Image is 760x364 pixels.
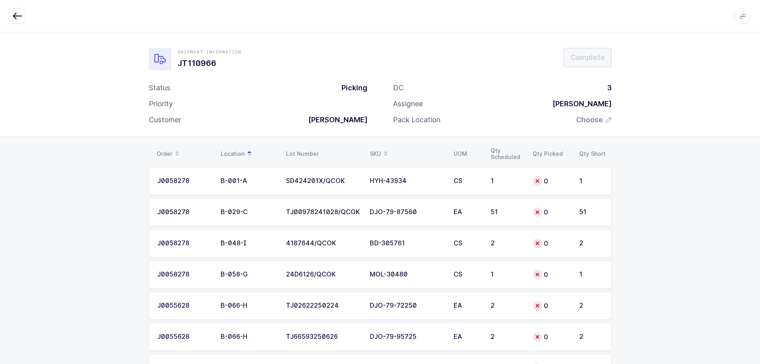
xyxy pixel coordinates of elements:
[607,84,612,92] span: 3
[393,115,440,125] div: Pack Location
[579,209,603,216] div: 51
[286,240,360,247] div: 4187644/QCOK
[370,240,444,247] div: BD-305761
[546,99,612,109] div: [PERSON_NAME]
[454,271,481,278] div: CS
[178,57,241,70] h1: JT110966
[393,83,404,93] div: DC
[370,271,444,278] div: MOL-30480
[533,301,570,310] div: 0
[157,240,211,247] div: J0058278
[335,83,367,93] div: Picking
[302,115,367,125] div: [PERSON_NAME]
[221,302,276,309] div: B-066-H
[221,240,276,247] div: B-048-I
[286,151,360,157] div: Lot Number
[370,209,444,216] div: DJO-79-87560
[286,333,360,340] div: TJ66593250626
[286,209,360,216] div: TJ00978241028/QCOK
[370,333,444,340] div: DJO-79-95725
[157,147,211,161] div: Order
[157,177,211,185] div: J0058278
[579,271,603,278] div: 1
[149,83,170,93] div: Status
[576,115,603,125] span: Choose
[533,332,570,342] div: 0
[454,209,481,216] div: EA
[454,333,481,340] div: EA
[370,147,444,161] div: SKU
[393,99,423,109] div: Assignee
[178,49,241,55] div: Shipment Information
[576,115,612,125] button: Choose
[491,209,523,216] div: 51
[533,151,570,157] div: Qty Picked
[149,115,181,125] div: Customer
[533,207,570,217] div: 0
[454,151,481,157] div: UOM
[221,333,276,340] div: B-066-H
[286,302,360,309] div: TJ02622250224
[491,271,523,278] div: 1
[491,147,523,160] div: Qty Scheduled
[491,333,523,340] div: 2
[533,239,570,248] div: 0
[579,302,603,309] div: 2
[533,176,570,186] div: 0
[579,240,603,247] div: 2
[491,240,523,247] div: 2
[579,333,603,340] div: 2
[579,151,607,157] div: Qty Short
[157,333,211,340] div: J0055628
[221,177,276,185] div: B-001-A
[579,177,603,185] div: 1
[286,177,360,185] div: SD424201X/QCOK
[149,99,173,109] div: Priority
[157,271,211,278] div: J0058278
[157,302,211,309] div: J0055628
[221,209,276,216] div: B-029-C
[221,147,276,161] div: Location
[370,177,444,185] div: HYH-43934
[454,177,481,185] div: CS
[370,302,444,309] div: DJO-79-72250
[491,177,523,185] div: 1
[454,302,481,309] div: EA
[564,48,612,67] button: Complete
[570,52,605,62] span: Complete
[221,271,276,278] div: B-058-G
[286,271,360,278] div: 24D6126/QCOK
[157,209,211,216] div: J0058278
[454,240,481,247] div: CS
[533,270,570,279] div: 0
[491,302,523,309] div: 2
